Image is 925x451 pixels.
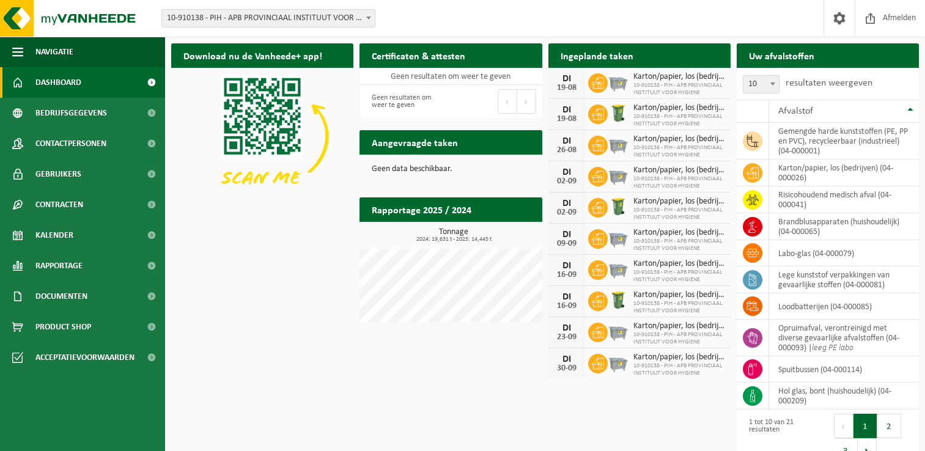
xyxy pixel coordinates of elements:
span: Contracten [35,189,83,220]
button: Previous [834,414,853,438]
a: Bekijk rapportage [451,221,541,246]
div: DI [555,136,579,146]
span: 10-910138 - PIH - APB PROVINCIAAL INSTITUUT VOOR HYGIENE - ANTWERPEN [161,9,375,28]
h2: Download nu de Vanheede+ app! [171,43,334,67]
label: resultaten weergeven [786,78,872,88]
span: 2024: 19,631 t - 2025: 14,445 t [366,237,542,243]
h2: Certificaten & attesten [359,43,477,67]
div: DI [555,105,579,115]
span: 10-910138 - PIH - APB PROVINCIAAL INSTITUUT VOOR HYGIENE [633,82,724,97]
td: Geen resultaten om weer te geven [359,68,542,85]
button: 2 [877,414,901,438]
div: 16-09 [555,271,579,279]
div: DI [555,261,579,271]
div: Geen resultaten om weer te geven [366,88,444,115]
h2: Uw afvalstoffen [737,43,827,67]
img: Download de VHEPlus App [171,68,353,205]
img: WB-2500-GAL-GY-01 [608,71,628,92]
span: Karton/papier, los (bedrijven) [633,228,724,238]
span: 10-910138 - PIH - APB PROVINCIAAL INSTITUUT VOOR HYGIENE [633,207,724,221]
h3: Tonnage [366,228,542,243]
div: 30-09 [555,364,579,373]
span: Karton/papier, los (bedrijven) [633,197,724,207]
span: Contactpersonen [35,128,106,159]
td: opruimafval, verontreinigd met diverse gevaarlijke afvalstoffen (04-000093) | [769,320,919,356]
div: DI [555,230,579,240]
span: Acceptatievoorwaarden [35,342,135,373]
span: Gebruikers [35,159,81,189]
img: WB-2500-GAL-GY-01 [608,352,628,373]
td: spuitbussen (04-000114) [769,356,919,383]
button: Next [517,89,536,114]
span: Karton/papier, los (bedrijven) [633,290,724,300]
img: WB-2500-GAL-GY-01 [608,134,628,155]
img: WB-0240-HPE-GN-50 [608,103,628,123]
span: 10-910138 - PIH - APB PROVINCIAAL INSTITUUT VOOR HYGIENE [633,331,724,346]
div: DI [555,199,579,208]
span: 10 [743,76,779,93]
div: 26-08 [555,146,579,155]
img: WB-2500-GAL-GY-01 [608,321,628,342]
div: 23-09 [555,333,579,342]
span: 10-910138 - PIH - APB PROVINCIAAL INSTITUUT VOOR HYGIENE [633,113,724,128]
span: 10-910138 - PIH - APB PROVINCIAAL INSTITUUT VOOR HYGIENE [633,175,724,190]
span: Rapportage [35,251,83,281]
td: hol glas, bont (huishoudelijk) (04-000209) [769,383,919,409]
span: 10-910138 - PIH - APB PROVINCIAAL INSTITUUT VOOR HYGIENE - ANTWERPEN [162,10,375,27]
td: lege kunststof verpakkingen van gevaarlijke stoffen (04-000081) [769,266,919,293]
img: WB-0240-HPE-GN-50 [608,290,628,310]
span: Karton/papier, los (bedrijven) [633,321,724,331]
i: leeg PE labo [812,343,853,353]
span: Product Shop [35,312,91,342]
span: Kalender [35,220,73,251]
button: 1 [853,414,877,438]
div: 09-09 [555,240,579,248]
span: 10-910138 - PIH - APB PROVINCIAAL INSTITUUT VOOR HYGIENE [633,238,724,252]
td: gemengde harde kunststoffen (PE, PP en PVC), recycleerbaar (industrieel) (04-000001) [769,123,919,159]
span: Karton/papier, los (bedrijven) [633,259,724,269]
div: DI [555,167,579,177]
span: Documenten [35,281,87,312]
div: 02-09 [555,208,579,217]
span: 10 [743,75,779,94]
span: Karton/papier, los (bedrijven) [633,166,724,175]
span: 10-910138 - PIH - APB PROVINCIAAL INSTITUUT VOOR HYGIENE [633,362,724,377]
span: Dashboard [35,67,81,98]
span: Karton/papier, los (bedrijven) [633,134,724,144]
img: WB-2500-GAL-GY-01 [608,227,628,248]
span: Karton/papier, los (bedrijven) [633,72,724,82]
img: WB-2500-GAL-GY-01 [608,258,628,279]
span: Afvalstof [778,106,813,116]
span: 10-910138 - PIH - APB PROVINCIAAL INSTITUUT VOOR HYGIENE [633,269,724,284]
img: WB-2500-GAL-GY-01 [608,165,628,186]
div: 19-08 [555,115,579,123]
span: 10-910138 - PIH - APB PROVINCIAAL INSTITUUT VOOR HYGIENE [633,300,724,315]
h2: Rapportage 2025 / 2024 [359,197,484,221]
img: WB-0240-HPE-GN-50 [608,196,628,217]
div: 19-08 [555,84,579,92]
span: Navigatie [35,37,73,67]
h2: Ingeplande taken [548,43,646,67]
p: Geen data beschikbaar. [372,165,529,174]
span: Bedrijfsgegevens [35,98,107,128]
div: DI [555,74,579,84]
div: DI [555,292,579,302]
button: Previous [498,89,517,114]
div: DI [555,354,579,364]
h2: Aangevraagde taken [359,130,470,154]
td: labo-glas (04-000079) [769,240,919,266]
td: brandblusapparaten (huishoudelijk) (04-000065) [769,213,919,240]
span: 10-910138 - PIH - APB PROVINCIAAL INSTITUUT VOOR HYGIENE [633,144,724,159]
div: 16-09 [555,302,579,310]
div: DI [555,323,579,333]
td: loodbatterijen (04-000085) [769,293,919,320]
td: karton/papier, los (bedrijven) (04-000026) [769,159,919,186]
span: Karton/papier, los (bedrijven) [633,353,724,362]
div: 02-09 [555,177,579,186]
span: Karton/papier, los (bedrijven) [633,103,724,113]
td: risicohoudend medisch afval (04-000041) [769,186,919,213]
